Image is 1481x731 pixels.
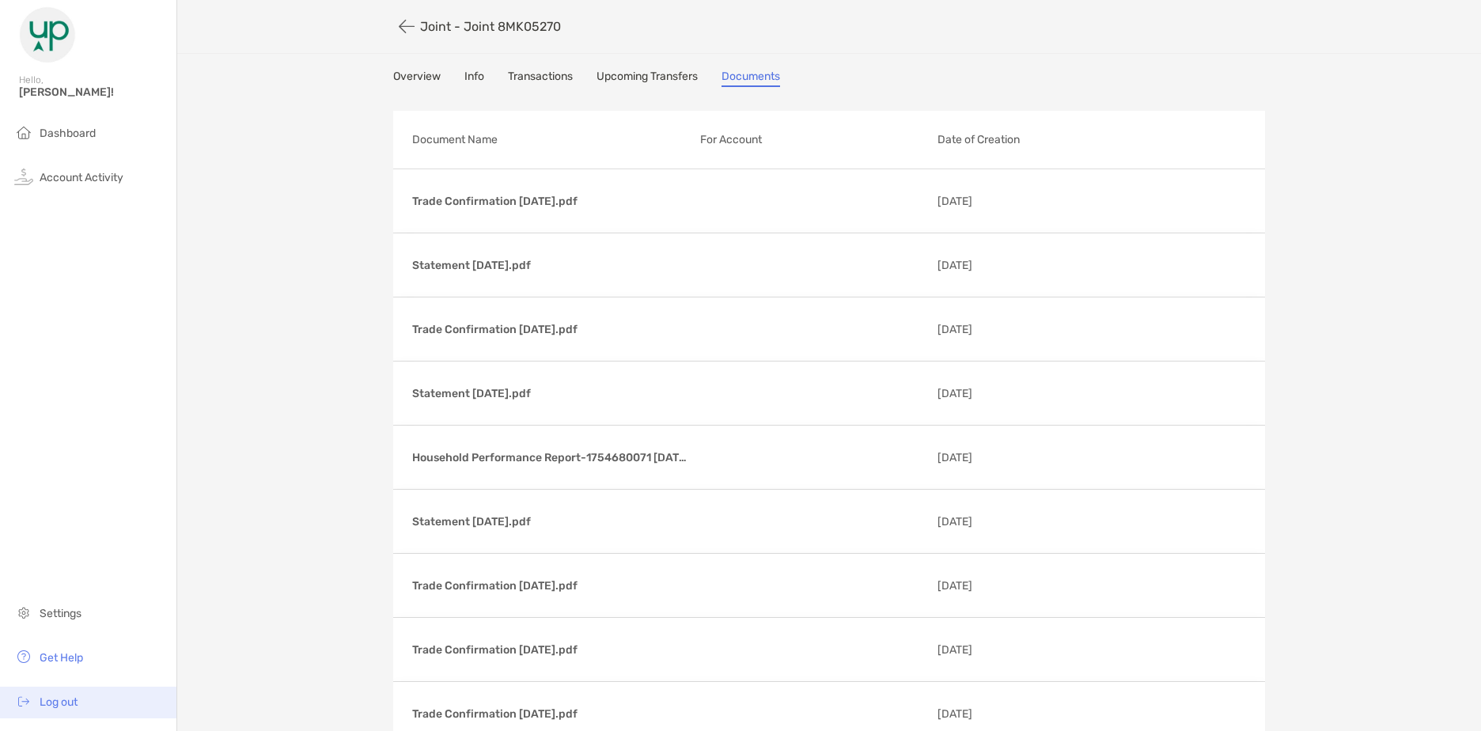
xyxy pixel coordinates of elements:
img: Zoe Logo [19,6,76,63]
p: [DATE] [937,320,1062,339]
img: activity icon [14,167,33,186]
img: get-help icon [14,647,33,666]
p: Joint - Joint 8MK05270 [420,19,561,34]
span: Dashboard [40,127,96,140]
a: Info [464,70,484,87]
img: logout icon [14,691,33,710]
p: Trade Confirmation [DATE].pdf [412,640,687,660]
p: Trade Confirmation [DATE].pdf [412,704,687,724]
span: [PERSON_NAME]! [19,85,167,99]
p: [DATE] [937,704,1062,724]
p: [DATE] [937,448,1062,468]
p: [DATE] [937,576,1062,596]
span: Log out [40,695,78,709]
p: [DATE] [937,191,1062,211]
p: Date of Creation [937,130,1187,150]
p: Trade Confirmation [DATE].pdf [412,191,687,211]
a: Documents [722,70,780,87]
span: Account Activity [40,171,123,184]
p: [DATE] [937,384,1062,403]
a: Transactions [508,70,573,87]
p: Statement [DATE].pdf [412,512,687,532]
p: Household Performance Report-1754680071 [DATE].pdf [412,448,687,468]
p: [DATE] [937,640,1062,660]
span: Get Help [40,651,83,665]
a: Overview [393,70,441,87]
img: household icon [14,123,33,142]
p: Trade Confirmation [DATE].pdf [412,320,687,339]
p: For Account [700,130,926,150]
img: settings icon [14,603,33,622]
a: Upcoming Transfers [597,70,698,87]
p: Trade Confirmation [DATE].pdf [412,576,687,596]
span: Settings [40,607,81,620]
p: Statement [DATE].pdf [412,384,687,403]
p: Statement [DATE].pdf [412,256,687,275]
p: [DATE] [937,512,1062,532]
p: Document Name [412,130,687,150]
p: [DATE] [937,256,1062,275]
